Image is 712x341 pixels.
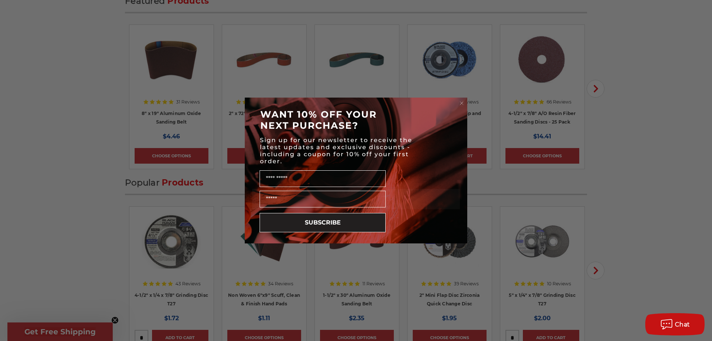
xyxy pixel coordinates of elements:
[260,191,386,207] input: Email
[260,137,412,165] span: Sign up for our newsletter to receive the latest updates and exclusive discounts - including a co...
[260,109,377,131] span: WANT 10% OFF YOUR NEXT PURCHASE?
[458,99,465,107] button: Close dialog
[645,313,705,335] button: Chat
[675,321,690,328] span: Chat
[260,213,386,232] button: SUBSCRIBE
